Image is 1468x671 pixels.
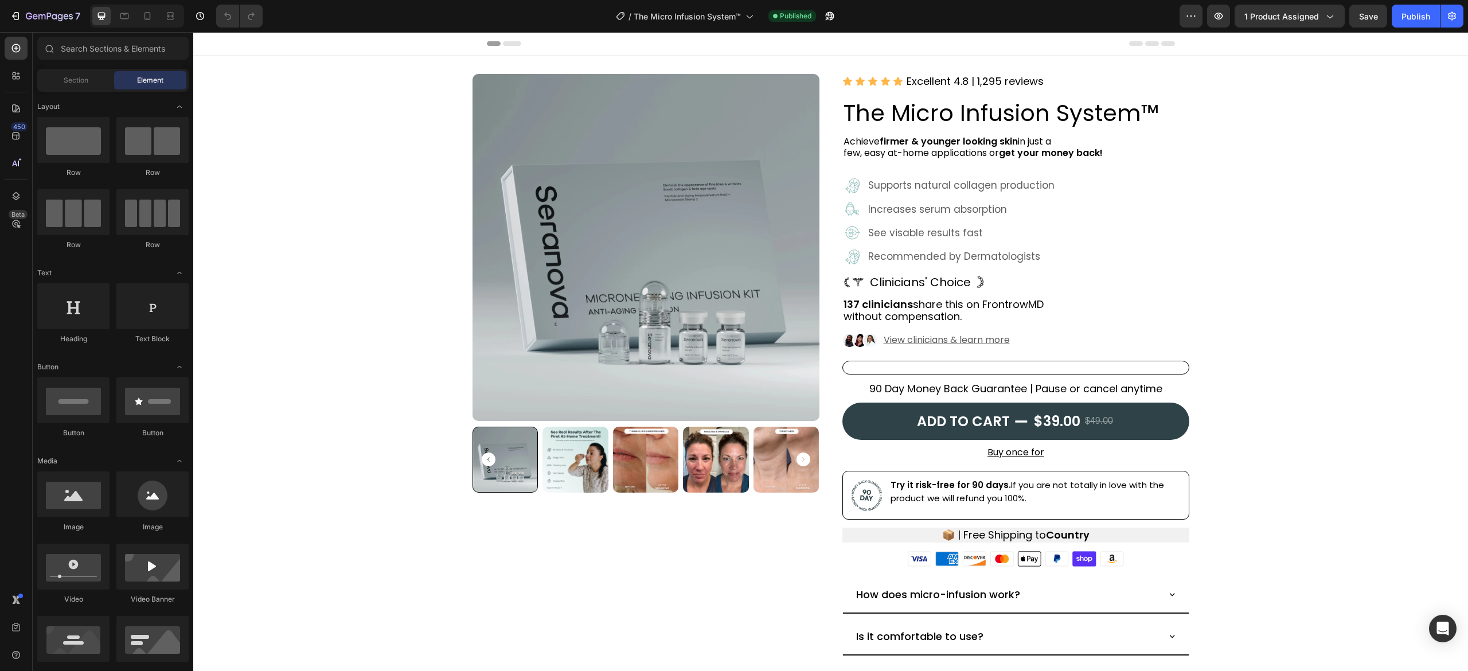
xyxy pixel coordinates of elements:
u: Buy once for [794,413,851,427]
img: gempages_576577342562894367-ccc7ca61-b5d4-4e4f-a627-116f831d7c54.svg [649,214,669,235]
div: Video [37,594,110,604]
p: Supports natural collagen production [675,146,864,161]
p: Clinicians' Choice [677,243,778,257]
p: 90 Day Money Back Guarantee | Pause or cancel anytime [650,350,995,363]
p: See visable results fast [675,194,864,209]
p: Increases serum absorption [675,170,864,185]
span: Media [37,456,57,466]
p: share this on FrontrowMD without compensation. [650,266,995,291]
p: 7 [75,9,80,23]
iframe: Design area [193,32,1468,671]
div: $39.00 [840,379,888,399]
div: Button [37,428,110,438]
strong: Try it risk-free for 90 days. [697,447,818,459]
div: Row [37,240,110,250]
img: gempages_579201947601470257-aad9997d-64ea-4a03-87eb-30193d4efb5a.png [655,445,692,481]
div: Image [116,522,189,532]
span: Save [1359,11,1378,21]
button: Save [1349,5,1387,28]
h2: The Micro Infusion System™ [649,66,996,96]
div: Image [37,522,110,532]
img: gempages_579201947601470257-d381c20f-98c2-4798-8c34-3f8daf7f7237.png [649,299,685,318]
p: Where can i use it? [663,638,760,654]
img: gempages_579201947601470257-11c3f4dc-2d9d-4341-8363-99e513546158.png [713,518,931,535]
div: Row [37,167,110,178]
img: gempages_579201947601470257-737caaec-cce1-46f9-bf7f-16c5c6ea70ba.png [649,243,672,257]
input: Search Sections & Elements [37,37,189,60]
button: Carousel Next Arrow [603,420,617,434]
span: Toggle open [170,264,189,282]
div: Video Banner [116,594,189,604]
span: The Micro Infusion System™ [634,10,741,22]
div: Row [116,240,189,250]
button: <p><u>Buy once for</u></p> [794,413,851,427]
div: Heading [37,334,110,344]
span: Element [137,75,163,85]
div: Button [116,428,189,438]
strong: get your money back! [806,114,909,127]
p: Is it comfortable to use? [663,596,790,612]
span: Published [780,11,811,21]
strong: 137 clinicians [650,265,720,279]
span: Toggle open [170,358,189,376]
button: Publish [1392,5,1440,28]
p: Excellent 4.8 | 1,295 reviews [713,43,850,56]
div: Add to cart [724,380,817,398]
p: few, easy at-home applications or [650,115,995,127]
img: gempages_579201947601470257-a6848154-db04-4bad-842a-d56751e0e406.png [782,242,792,258]
p: Recommended by Dermatologists [675,217,864,232]
div: Beta [9,210,28,219]
button: 7 [5,5,85,28]
p: 📦 | Free Shipping to [650,497,995,509]
span: Layout [37,102,60,112]
div: Row [116,167,189,178]
img: gempages_576577342562894367-3dc9dea9-ac01-4fc1-af7f-3dcf93b1d797.svg [649,191,669,211]
div: Text Block [116,334,189,344]
img: gempages_576577342562894367-ee56ba40-56b0-4ea8-86c1-7e89bedb988b.svg [649,167,669,188]
span: Button [37,362,58,372]
span: Text [37,268,52,278]
div: Open Intercom Messenger [1429,615,1457,642]
span: Toggle open [170,452,189,470]
button: Carousel Back Arrow [288,420,302,434]
span: Toggle open [170,97,189,116]
span: / [628,10,631,22]
div: Publish [1401,10,1430,22]
a: View clinicians & learn more [690,301,817,314]
span: 1 product assigned [1244,10,1319,22]
strong: firmer & younger looking skin [686,103,825,116]
button: 1 product assigned [1235,5,1345,28]
img: gempages_576577342562894367-ccc7ca61-b5d4-4e4f-a627-116f831d7c54.svg [649,143,669,163]
p: If you are not totally in love with the product we will refund you 100%. [697,447,989,473]
div: Undo/Redo [216,5,263,28]
div: $49.00 [891,380,921,399]
div: 450 [11,122,28,131]
strong: Country [853,496,896,510]
p: How does micro-infusion work? [663,555,827,570]
span: Section [64,75,88,85]
button: Add to cart [649,370,996,408]
p: Achieve in just a [650,104,995,116]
